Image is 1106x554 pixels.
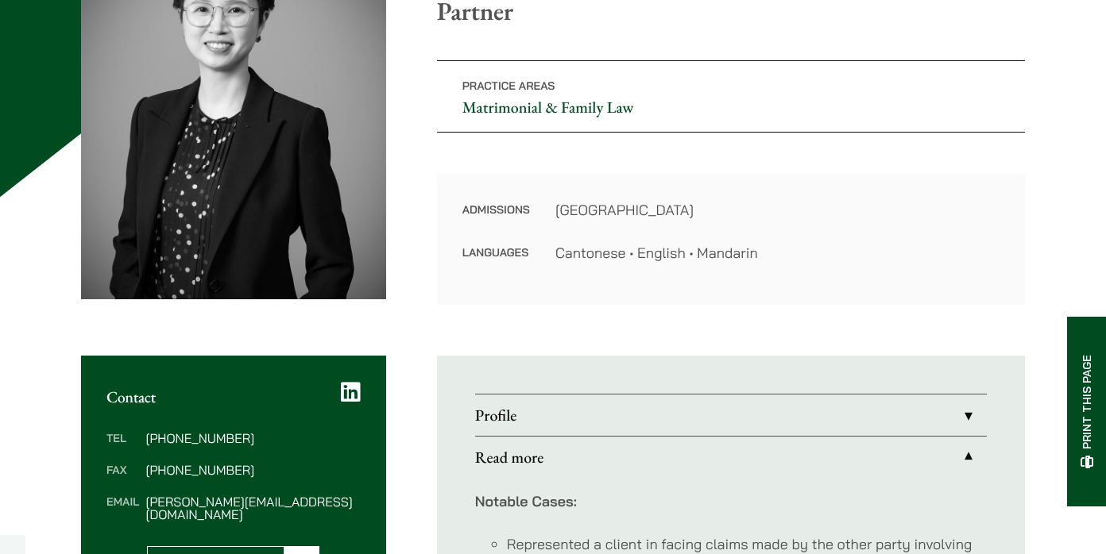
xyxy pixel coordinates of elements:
span: Practice Areas [462,79,555,93]
strong: Notable Cases: [475,492,577,510]
a: Read more [475,437,987,478]
a: LinkedIn [341,381,361,403]
dt: Admissions [462,199,530,242]
dd: [GEOGRAPHIC_DATA] [555,199,1000,221]
a: Profile [475,394,987,436]
dt: Fax [106,464,139,495]
dd: Cantonese • English • Mandarin [555,242,1000,264]
a: Matrimonial & Family Law [462,97,634,117]
dd: [PHONE_NUMBER] [145,464,360,476]
dd: [PERSON_NAME][EMAIL_ADDRESS][DOMAIN_NAME] [145,495,360,521]
dt: Email [106,495,139,521]
h2: Contact [106,387,361,406]
dt: Tel [106,432,139,464]
dd: [PHONE_NUMBER] [145,432,360,444]
dt: Languages [462,242,530,264]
